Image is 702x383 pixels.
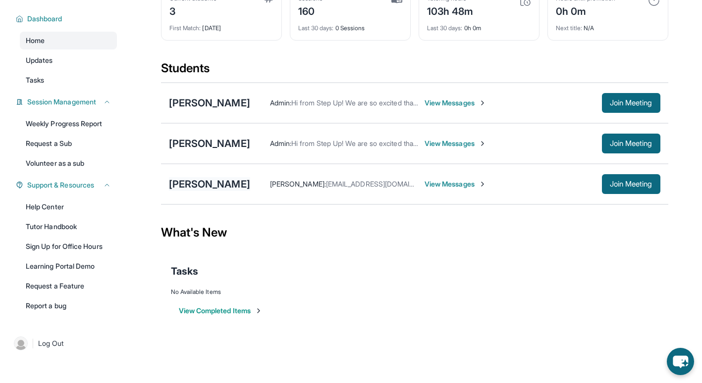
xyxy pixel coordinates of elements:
[20,154,117,172] a: Volunteer as a sub
[169,2,216,18] div: 3
[23,180,111,190] button: Support & Resources
[169,18,273,32] div: [DATE]
[427,24,463,32] span: Last 30 days :
[27,97,96,107] span: Session Management
[23,97,111,107] button: Session Management
[602,174,660,194] button: Join Meeting
[425,98,486,108] span: View Messages
[20,115,117,133] a: Weekly Progress Report
[27,14,62,24] span: Dashboard
[610,141,652,146] span: Join Meeting
[20,71,117,89] a: Tasks
[556,18,660,32] div: N/A
[169,177,250,191] div: [PERSON_NAME]
[610,100,652,106] span: Join Meeting
[26,36,45,46] span: Home
[298,24,334,32] span: Last 30 days :
[169,137,250,150] div: [PERSON_NAME]
[20,218,117,236] a: Tutor Handbook
[20,198,117,216] a: Help Center
[20,51,117,69] a: Updates
[479,99,486,107] img: Chevron-Right
[479,180,486,188] img: Chevron-Right
[20,277,117,295] a: Request a Feature
[479,140,486,147] img: Chevron-Right
[425,139,486,148] span: View Messages
[14,336,28,350] img: user-img
[556,24,583,32] span: Next title :
[270,139,291,147] span: Admin :
[169,24,201,32] span: First Match :
[26,55,53,65] span: Updates
[10,333,117,354] a: |Log Out
[556,2,615,18] div: 0h 0m
[427,18,531,32] div: 0h 0m
[169,96,250,110] div: [PERSON_NAME]
[27,180,94,190] span: Support & Resources
[326,180,439,188] span: [EMAIL_ADDRESS][DOMAIN_NAME]
[20,135,117,152] a: Request a Sub
[20,257,117,275] a: Learning Portal Demo
[179,306,263,316] button: View Completed Items
[20,32,117,49] a: Home
[270,180,326,188] span: [PERSON_NAME] :
[161,60,668,82] div: Students
[20,297,117,315] a: Report a bug
[38,338,64,348] span: Log Out
[171,264,198,278] span: Tasks
[171,288,658,296] div: No Available Items
[270,98,291,107] span: Admin :
[26,75,44,85] span: Tasks
[667,348,694,375] button: chat-button
[161,211,668,254] div: What's New
[23,14,111,24] button: Dashboard
[425,179,486,189] span: View Messages
[20,238,117,255] a: Sign Up for Office Hours
[298,18,402,32] div: 0 Sessions
[298,2,323,18] div: 160
[602,93,660,113] button: Join Meeting
[602,134,660,153] button: Join Meeting
[32,337,34,349] span: |
[427,2,474,18] div: 103h 48m
[610,181,652,187] span: Join Meeting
